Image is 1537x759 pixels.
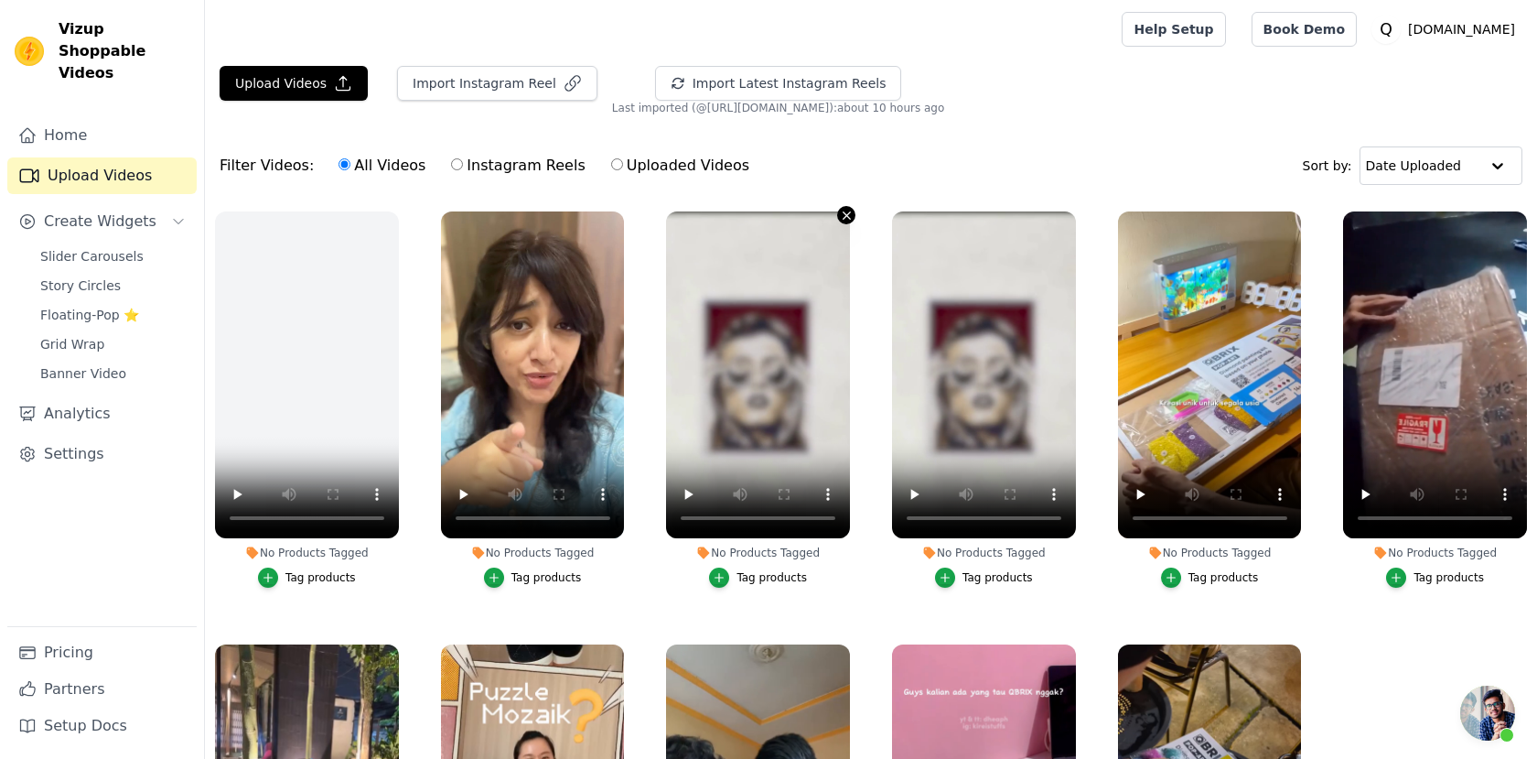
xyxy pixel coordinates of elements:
[1161,568,1259,588] button: Tag products
[29,361,197,386] a: Banner Video
[962,570,1033,585] div: Tag products
[40,364,126,383] span: Banner Video
[7,157,197,194] a: Upload Videos
[837,206,855,224] button: Video Delete
[1413,570,1484,585] div: Tag products
[612,101,944,115] span: Last imported (@ [URL][DOMAIN_NAME] ): about 10 hours ago
[40,306,139,324] span: Floating-Pop ⭐
[338,154,426,178] label: All Videos
[1118,546,1302,560] div: No Products Tagged
[220,66,368,101] button: Upload Videos
[484,568,582,588] button: Tag products
[1380,20,1392,38] text: Q
[610,154,750,178] label: Uploaded Videos
[7,708,197,744] a: Setup Docs
[450,154,586,178] label: Instagram Reels
[7,203,197,240] button: Create Widgets
[441,546,625,560] div: No Products Tagged
[1386,568,1484,588] button: Tag products
[1343,546,1527,560] div: No Products Tagged
[1401,13,1522,46] p: [DOMAIN_NAME]
[1303,146,1523,185] div: Sort by:
[59,18,189,84] span: Vizup Shoppable Videos
[29,331,197,357] a: Grid Wrap
[285,570,356,585] div: Tag products
[44,211,156,233] span: Create Widgets
[1188,570,1259,585] div: Tag products
[7,634,197,671] a: Pricing
[7,117,197,154] a: Home
[736,570,807,585] div: Tag products
[892,546,1076,560] div: No Products Tagged
[220,145,759,187] div: Filter Videos:
[7,671,197,708] a: Partners
[15,37,44,66] img: Vizup
[7,436,197,472] a: Settings
[709,568,807,588] button: Tag products
[511,570,582,585] div: Tag products
[397,66,597,101] button: Import Instagram Reel
[40,335,104,353] span: Grid Wrap
[258,568,356,588] button: Tag products
[7,396,197,432] a: Analytics
[666,546,850,560] div: No Products Tagged
[40,276,121,295] span: Story Circles
[29,244,197,269] a: Slider Carousels
[451,158,463,170] input: Instagram Reels
[40,247,144,266] span: Slider Carousels
[339,158,350,170] input: All Videos
[611,158,623,170] input: Uploaded Videos
[1122,12,1225,47] a: Help Setup
[935,568,1033,588] button: Tag products
[1371,13,1522,46] button: Q [DOMAIN_NAME]
[655,66,902,101] button: Import Latest Instagram Reels
[29,273,197,298] a: Story Circles
[1252,12,1357,47] a: Book Demo
[1460,686,1515,741] div: Открытый чат
[29,302,197,328] a: Floating-Pop ⭐
[215,546,399,560] div: No Products Tagged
